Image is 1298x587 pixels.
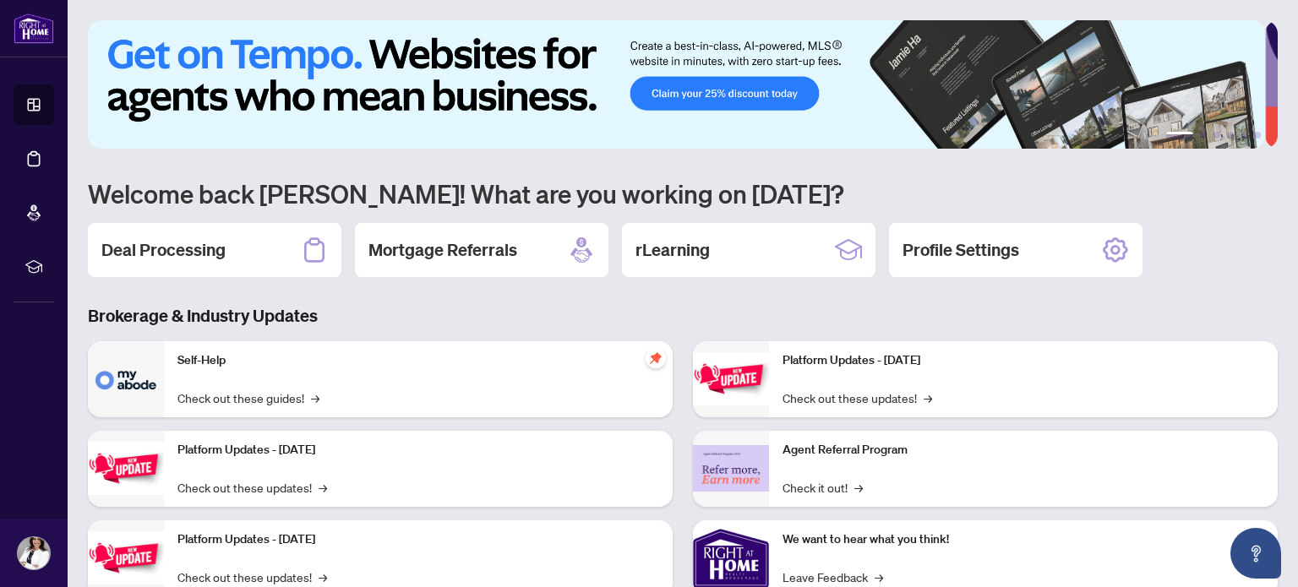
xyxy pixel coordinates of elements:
p: We want to hear what you think! [783,530,1264,549]
a: Leave Feedback→ [783,568,883,586]
p: Platform Updates - [DATE] [177,441,659,459]
button: Open asap [1230,528,1281,579]
img: Profile Icon [18,537,50,569]
img: Platform Updates - June 23, 2025 [693,352,769,405]
a: Check out these updates!→ [177,478,327,497]
img: Platform Updates - July 21, 2025 [88,531,164,584]
img: Agent Referral Program [693,445,769,492]
img: Slide 0 [88,20,1265,149]
p: Platform Updates - [DATE] [177,530,659,549]
h2: Deal Processing [101,238,226,262]
button: 3 [1213,132,1220,139]
img: logo [14,13,54,44]
p: Self-Help [177,351,659,370]
p: Agent Referral Program [783,441,1264,459]
span: → [319,568,327,586]
a: Check out these updates!→ [783,389,932,407]
img: Self-Help [88,341,164,417]
a: Check out these updates!→ [177,568,327,586]
button: 4 [1227,132,1234,139]
h1: Welcome back [PERSON_NAME]! What are you working on [DATE]? [88,177,1278,209]
a: Check out these guides!→ [177,389,319,407]
h2: rLearning [635,238,710,262]
span: → [854,478,863,497]
h3: Brokerage & Industry Updates [88,304,1278,328]
span: → [319,478,327,497]
h2: Mortgage Referrals [368,238,517,262]
button: 2 [1200,132,1207,139]
span: → [875,568,883,586]
button: 6 [1254,132,1261,139]
img: Platform Updates - September 16, 2025 [88,442,164,495]
span: → [311,389,319,407]
a: Check it out!→ [783,478,863,497]
span: → [924,389,932,407]
span: pushpin [646,348,666,368]
button: 1 [1166,132,1193,139]
p: Platform Updates - [DATE] [783,351,1264,370]
button: 5 [1241,132,1247,139]
h2: Profile Settings [903,238,1019,262]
